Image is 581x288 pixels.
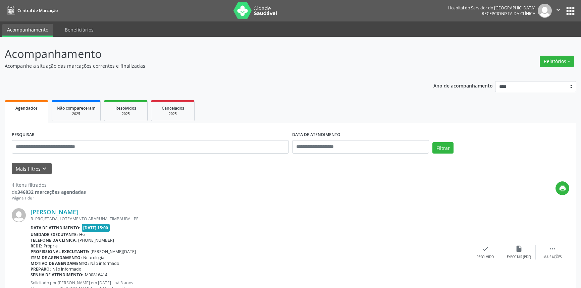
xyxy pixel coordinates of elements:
[12,130,35,140] label: PESQUISAR
[433,81,493,90] p: Ano de acompanhamento
[31,237,77,243] b: Telefone da clínica:
[31,261,89,266] b: Motivo de agendamento:
[162,105,184,111] span: Cancelados
[565,5,576,17] button: apps
[12,163,52,175] button: Mais filtroskeyboard_arrow_down
[17,189,86,195] strong: 346832 marcações agendadas
[83,255,104,261] span: Neurologia
[5,62,405,69] p: Acompanhe a situação das marcações correntes e finalizadas
[31,272,84,278] b: Senha de atendimento:
[2,24,53,37] a: Acompanhamento
[79,232,87,237] span: Hse
[5,5,58,16] a: Central de Marcação
[538,4,552,18] img: img
[552,4,565,18] button: 
[31,255,82,261] b: Item de agendamento:
[12,208,26,222] img: img
[554,6,562,13] i: 
[57,111,96,116] div: 2025
[12,188,86,195] div: de
[559,185,566,192] i: print
[15,105,38,111] span: Agendados
[78,237,114,243] span: [PHONE_NUMBER]
[91,249,136,254] span: [PERSON_NAME][DATE]
[556,181,569,195] button: print
[109,111,143,116] div: 2025
[31,243,42,249] b: Rede:
[31,266,51,272] b: Preparo:
[12,195,86,201] div: Página 1 de 1
[60,24,98,36] a: Beneficiários
[52,266,81,272] span: Não informado
[44,243,58,249] span: Própria
[543,255,562,260] div: Mais ações
[31,232,78,237] b: Unidade executante:
[57,105,96,111] span: Não compareceram
[31,208,78,216] a: [PERSON_NAME]
[41,165,48,172] i: keyboard_arrow_down
[85,272,107,278] span: M00816414
[549,245,556,252] i: 
[115,105,136,111] span: Resolvidos
[515,245,523,252] i: insert_drive_file
[540,56,574,67] button: Relatórios
[292,130,340,140] label: DATA DE ATENDIMENTO
[156,111,190,116] div: 2025
[482,245,489,252] i: check
[82,224,110,232] span: [DATE] 15:00
[432,142,454,154] button: Filtrar
[477,255,494,260] div: Resolvido
[448,5,535,11] div: Hospital do Servidor do [GEOGRAPHIC_DATA]
[31,216,469,222] div: R. PROJETADA, LOTEAMENTO ARARUNA, TIMBAUBA - PE
[5,46,405,62] p: Acompanhamento
[90,261,119,266] span: Não informado
[31,249,89,254] b: Profissional executante:
[17,8,58,13] span: Central de Marcação
[31,225,81,231] b: Data de atendimento:
[482,11,535,16] span: Recepcionista da clínica
[12,181,86,188] div: 4 itens filtrados
[507,255,531,260] div: Exportar (PDF)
